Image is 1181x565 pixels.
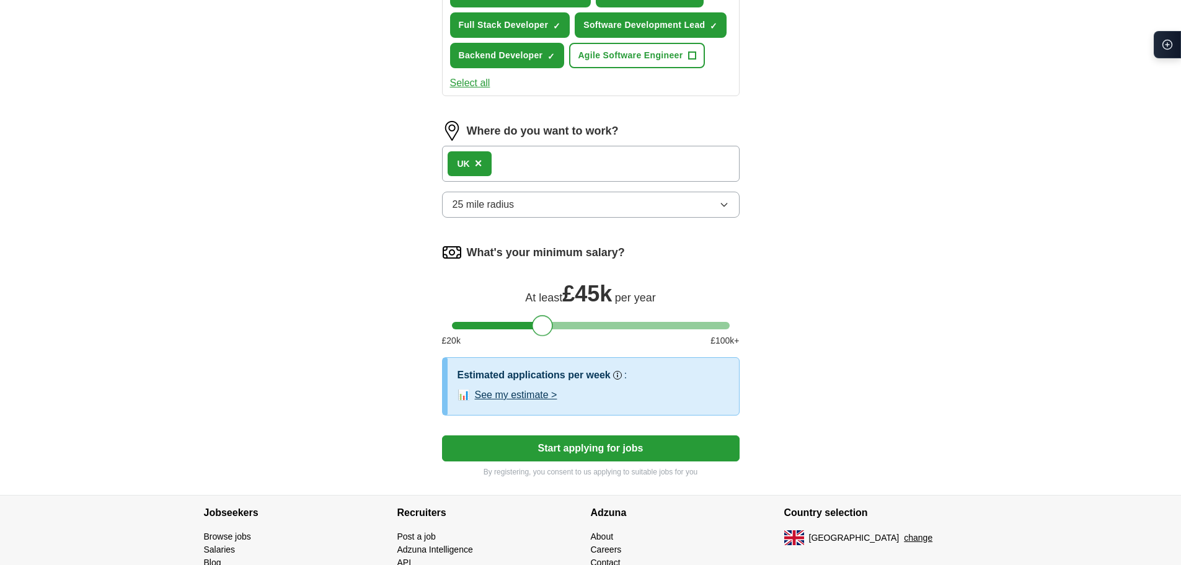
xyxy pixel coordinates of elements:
button: Software Development Lead✓ [575,12,727,38]
div: UK [458,158,470,171]
button: 25 mile radius [442,192,740,218]
h3: : [624,368,627,383]
span: Agile Software Engineer [578,49,683,62]
img: location.png [442,121,462,141]
button: Full Stack Developer✓ [450,12,570,38]
h3: Estimated applications per week [458,368,611,383]
span: ✓ [710,21,717,31]
span: ✓ [553,21,560,31]
span: Software Development Lead [583,19,705,32]
a: Adzuna Intelligence [397,545,473,554]
span: At least [525,291,562,304]
span: 25 mile radius [453,197,515,212]
button: Agile Software Engineer [569,43,704,68]
a: Browse jobs [204,532,251,541]
a: About [591,532,614,541]
label: Where do you want to work? [467,123,619,140]
span: Full Stack Developer [459,19,549,32]
a: Post a job [397,532,436,541]
button: Start applying for jobs [442,435,740,461]
button: See my estimate > [475,388,557,403]
span: £ 20 k [442,334,461,347]
span: £ 45k [562,281,612,306]
span: 📊 [458,388,470,403]
button: × [475,154,482,173]
h4: Country selection [784,496,978,530]
span: ✓ [547,51,555,61]
label: What's your minimum salary? [467,244,625,261]
span: [GEOGRAPHIC_DATA] [809,532,900,545]
button: Select all [450,76,490,91]
a: Careers [591,545,622,554]
img: UK flag [784,530,804,545]
button: Backend Developer✓ [450,43,565,68]
p: By registering, you consent to us applying to suitable jobs for you [442,466,740,478]
img: salary.png [442,242,462,262]
span: Backend Developer [459,49,543,62]
span: × [475,156,482,170]
button: change [904,532,932,545]
a: Salaries [204,545,236,554]
span: per year [615,291,656,304]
